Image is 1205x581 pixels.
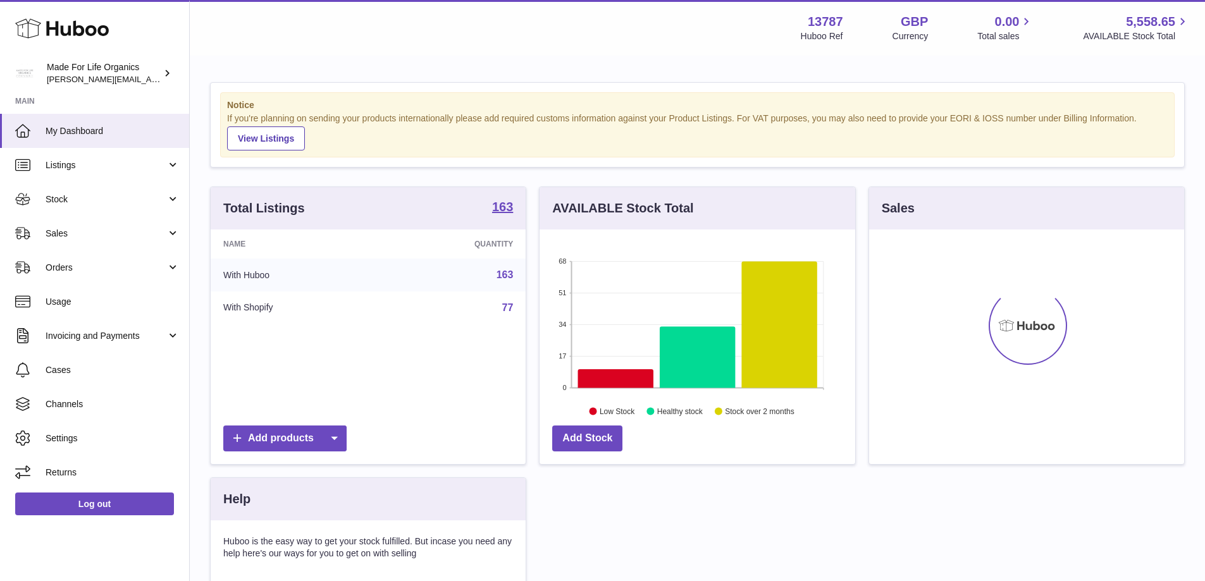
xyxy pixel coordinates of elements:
[227,113,1168,150] div: If you're planning on sending your products internationally please add required customs informati...
[559,321,567,328] text: 34
[552,425,622,451] a: Add Stock
[46,467,180,479] span: Returns
[211,291,381,324] td: With Shopify
[559,352,567,360] text: 17
[600,407,635,415] text: Low Stock
[223,535,513,560] p: Huboo is the easy way to get your stock fulfilled. But incase you need any help here's our ways f...
[977,13,1034,42] a: 0.00 Total sales
[223,200,305,217] h3: Total Listings
[46,228,166,240] span: Sales
[46,159,166,171] span: Listings
[46,262,166,274] span: Orders
[901,13,928,30] strong: GBP
[46,296,180,308] span: Usage
[492,200,513,216] a: 163
[502,302,514,313] a: 77
[46,398,180,410] span: Channels
[1126,13,1175,30] span: 5,558.65
[47,74,321,84] span: [PERSON_NAME][EMAIL_ADDRESS][PERSON_NAME][DOMAIN_NAME]
[15,492,174,515] a: Log out
[801,30,843,42] div: Huboo Ref
[552,200,693,217] h3: AVAILABLE Stock Total
[995,13,1020,30] span: 0.00
[559,289,567,297] text: 51
[46,125,180,137] span: My Dashboard
[559,257,567,265] text: 68
[657,407,703,415] text: Healthy stock
[893,30,929,42] div: Currency
[726,407,794,415] text: Stock over 2 months
[223,491,250,508] h3: Help
[808,13,843,30] strong: 13787
[1083,13,1190,42] a: 5,558.65 AVAILABLE Stock Total
[1083,30,1190,42] span: AVAILABLE Stock Total
[563,384,567,391] text: 0
[46,330,166,342] span: Invoicing and Payments
[15,64,34,83] img: geoff.winwood@madeforlifeorganics.com
[227,126,305,150] a: View Listings
[227,99,1168,111] strong: Notice
[882,200,915,217] h3: Sales
[381,229,526,259] th: Quantity
[46,432,180,444] span: Settings
[497,269,514,280] a: 163
[223,425,347,451] a: Add products
[211,259,381,291] td: With Huboo
[211,229,381,259] th: Name
[47,61,161,85] div: Made For Life Organics
[492,200,513,213] strong: 163
[46,193,166,205] span: Stock
[46,364,180,376] span: Cases
[977,30,1034,42] span: Total sales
